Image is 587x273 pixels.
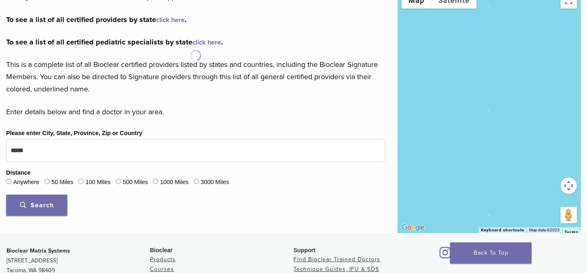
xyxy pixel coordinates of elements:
button: Map camera controls [561,178,577,194]
label: 3000 Miles [201,178,229,187]
a: Terms (opens in new tab) [565,230,578,235]
span: Map data ©2025 [529,228,560,232]
span: Search [20,201,54,209]
label: 1000 Miles [160,178,189,187]
button: Keyboard shortcuts [481,227,524,233]
a: Find Bioclear Trained Doctors [293,256,380,263]
span: Support [293,247,316,253]
a: Open this area in Google Maps (opens a new window) [399,222,426,233]
span: Bioclear [150,247,172,253]
label: Anywhere [13,178,39,187]
strong: To see a list of all certified providers by state . [6,15,187,24]
a: Technique Guides, IFU & SDS [293,266,379,273]
label: 50 Miles [51,178,73,187]
a: Products [150,256,176,263]
button: Drag Pegman onto the map to open Street View [561,207,577,223]
label: 100 Miles [86,178,111,187]
a: Back To Top [450,242,532,264]
label: Please enter City, State, Province, Zip or Country [6,129,142,138]
label: 500 Miles [123,178,148,187]
a: Bioclear [437,251,454,260]
img: Google [399,222,426,233]
button: Search [6,195,67,216]
strong: Bioclear Matrix Systems [7,247,70,254]
p: Enter details below and find a doctor in your area. [6,106,385,118]
legend: Distance [6,169,31,178]
p: This is a complete list of all Bioclear certified providers listed by states and countries, inclu... [6,58,385,95]
strong: To see a list of all certified pediatric specialists by state . [6,38,223,47]
a: click here [192,38,221,47]
a: click here [156,16,185,24]
a: Courses [150,266,174,273]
